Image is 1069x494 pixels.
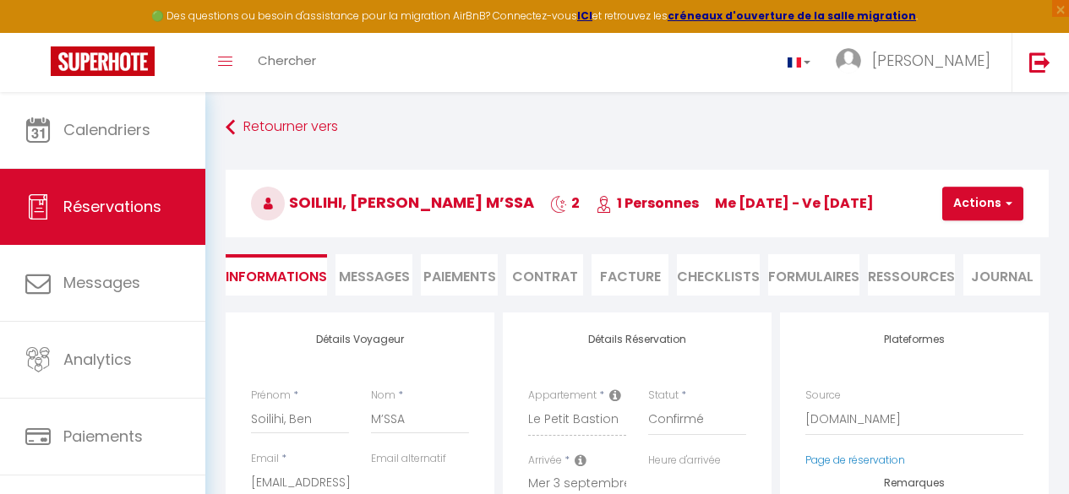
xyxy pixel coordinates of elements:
span: me [DATE] - ve [DATE] [715,193,874,213]
span: Calendriers [63,119,150,140]
label: Appartement [528,388,597,404]
img: Super Booking [51,46,155,76]
li: Paiements [421,254,498,296]
label: Arrivée [528,453,562,469]
span: [PERSON_NAME] [872,50,990,71]
span: 2 [550,193,580,213]
span: Soilihi, [PERSON_NAME] M’SSA [251,192,534,213]
span: Réservations [63,196,161,217]
a: ... [PERSON_NAME] [823,33,1012,92]
img: ... [836,48,861,73]
li: Journal [963,254,1040,296]
a: créneaux d'ouverture de la salle migration [668,8,916,23]
a: Chercher [245,33,329,92]
button: Ouvrir le widget de chat LiveChat [14,7,64,57]
li: Contrat [506,254,583,296]
h4: Détails Voyageur [251,334,469,345]
li: FORMULAIRES [768,254,859,296]
span: Messages [63,272,140,293]
label: Prénom [251,388,291,404]
label: Heure d'arrivée [648,453,721,469]
label: Email [251,451,279,467]
li: Facture [592,254,668,296]
iframe: Chat [997,418,1056,481]
span: 1 Personnes [596,193,699,213]
li: Informations [226,254,327,296]
h4: Remarques [805,477,1023,489]
label: Source [805,388,841,404]
label: Email alternatif [371,451,446,467]
button: Actions [942,187,1023,220]
a: Retourner vers [226,112,1049,143]
span: Chercher [258,52,316,69]
li: CHECKLISTS [677,254,760,296]
span: Messages [339,267,410,286]
a: Page de réservation [805,453,905,467]
li: Ressources [868,254,955,296]
img: logout [1029,52,1050,73]
label: Nom [371,388,395,404]
span: Analytics [63,349,132,370]
h4: Détails Réservation [528,334,746,345]
span: Paiements [63,426,143,447]
a: ICI [577,8,592,23]
h4: Plateformes [805,334,1023,345]
label: Statut [648,388,679,404]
